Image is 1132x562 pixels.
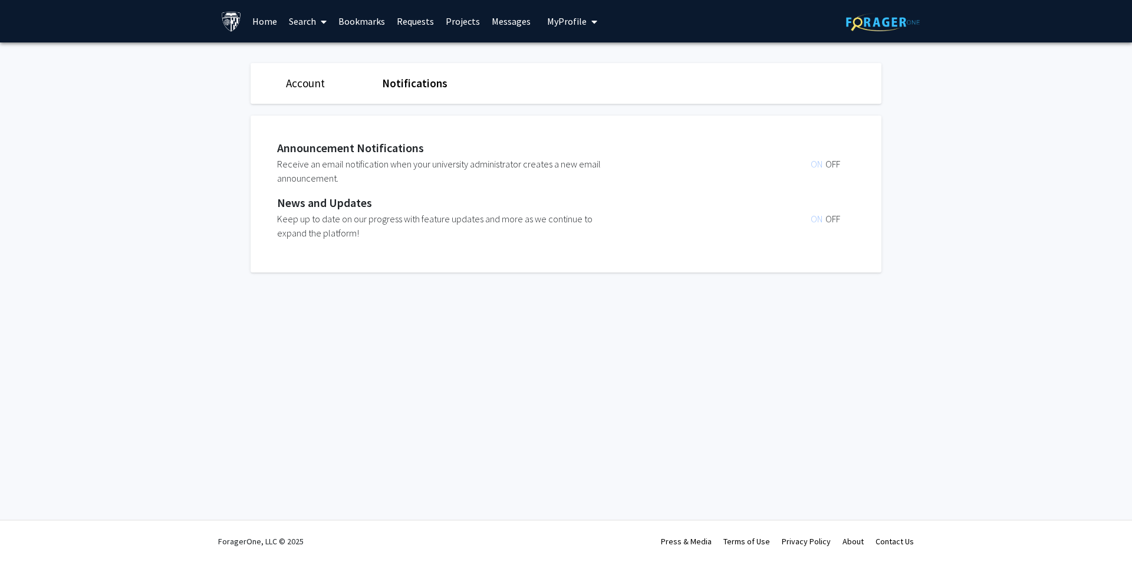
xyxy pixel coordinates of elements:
a: Press & Media [661,536,712,547]
span: ON [811,158,825,170]
a: About [843,536,864,547]
span: My Profile [547,15,587,27]
a: Home [246,1,283,42]
iframe: Chat [9,509,50,553]
img: ForagerOne Logo [846,13,920,31]
a: Contact Us [876,536,914,547]
div: Receive an email notification when your university administrator creates a new email announcement. [277,157,611,185]
span: ON [811,213,825,225]
a: Account [286,76,325,90]
a: Bookmarks [333,1,391,42]
a: Projects [440,1,486,42]
a: Requests [391,1,440,42]
span: OFF [825,158,840,170]
a: Privacy Policy [782,536,831,547]
a: Terms of Use [723,536,770,547]
a: Messages [486,1,537,42]
div: Announcement Notifications [277,139,849,157]
img: Johns Hopkins University Logo [221,11,242,32]
a: Search [283,1,333,42]
div: Keep up to date on our progress with feature updates and more as we continue to expand the platform! [277,212,611,240]
span: OFF [825,213,840,225]
div: News and Updates [277,194,849,212]
a: Notifications [382,76,447,90]
div: ForagerOne, LLC © 2025 [218,521,304,562]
